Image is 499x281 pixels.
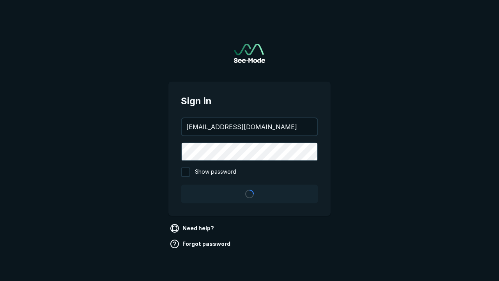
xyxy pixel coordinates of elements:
input: your@email.com [182,118,317,135]
a: Go to sign in [234,44,265,63]
span: Sign in [181,94,318,108]
a: Forgot password [168,238,234,250]
span: Show password [195,167,236,177]
a: Need help? [168,222,217,235]
img: See-Mode Logo [234,44,265,63]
